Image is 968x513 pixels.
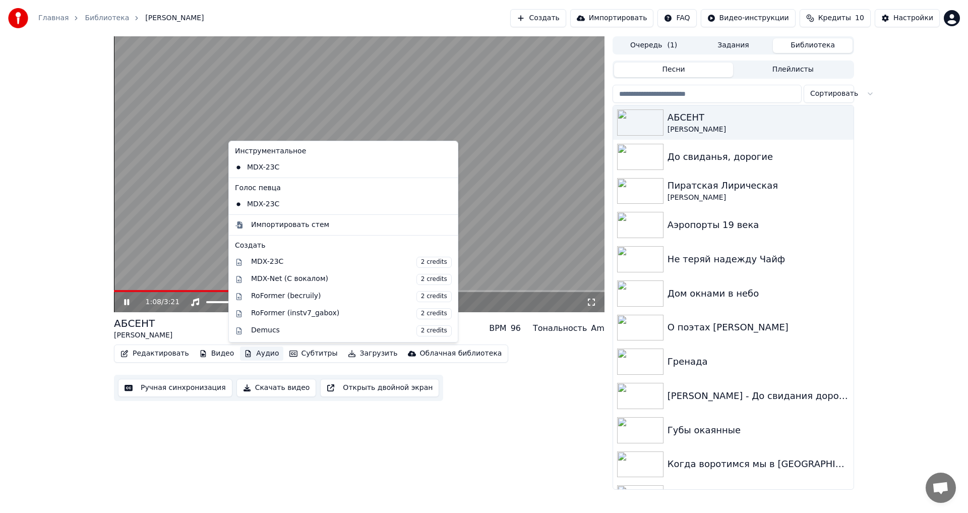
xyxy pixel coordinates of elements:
[614,63,734,77] button: Песни
[116,347,193,361] button: Редактировать
[231,143,456,159] div: Инструментальное
[926,473,956,503] div: Открытый чат
[893,13,933,23] div: Настройки
[146,297,170,307] div: /
[810,89,858,99] span: Сортировать
[240,347,283,361] button: Аудио
[8,8,28,28] img: youka
[570,9,654,27] button: Импортировать
[38,13,204,23] nav: breadcrumb
[38,13,69,23] a: Главная
[145,13,204,23] span: [PERSON_NAME]
[236,379,317,397] button: Скачать видео
[668,193,850,203] div: [PERSON_NAME]
[591,322,604,334] div: Am
[344,347,402,361] button: Загрузить
[701,9,796,27] button: Видео-инструкции
[251,308,452,319] div: RoFormer (instv7_gabox)
[668,125,850,135] div: [PERSON_NAME]
[668,355,850,369] div: Гренада
[416,308,452,319] span: 2 credits
[416,291,452,302] span: 2 credits
[668,389,850,403] div: [PERSON_NAME] - До свидания дорогие
[614,38,694,53] button: Очередь
[668,423,850,437] div: Губы окаянные
[146,297,161,307] span: 1:08
[668,287,850,301] div: Дом окнами в небо
[251,291,452,302] div: RoFormer (becruily)
[668,320,850,334] div: О поэтах [PERSON_NAME]
[231,196,441,212] div: MDX-23C
[668,252,850,266] div: Не теряй надежду Чайф
[668,110,850,125] div: АБСЕНТ
[416,257,452,268] span: 2 credits
[285,347,342,361] button: Субтитры
[231,180,456,196] div: Голос певца
[733,63,853,77] button: Плейлисты
[195,347,238,361] button: Видео
[85,13,129,23] a: Библиотека
[118,379,232,397] button: Ручная синхронизация
[420,349,502,359] div: Облачная библиотека
[235,241,452,251] div: Создать
[800,9,871,27] button: Кредиты10
[668,179,850,193] div: Пиратская Лирическая
[416,274,452,285] span: 2 credits
[114,316,172,330] div: АБСЕНТ
[855,13,864,23] span: 10
[251,220,329,230] div: Импортировать стем
[114,330,172,340] div: [PERSON_NAME]
[694,38,773,53] button: Задания
[489,322,506,334] div: BPM
[251,325,452,336] div: Demucs
[773,38,853,53] button: Библиотека
[251,257,452,268] div: MDX-23C
[320,379,439,397] button: Открыть двойной экран
[667,40,677,50] span: ( 1 )
[510,9,566,27] button: Создать
[231,159,441,176] div: MDX-23C
[657,9,696,27] button: FAQ
[164,297,179,307] span: 3:21
[416,325,452,336] span: 2 credits
[875,9,940,27] button: Настройки
[668,150,850,164] div: До свиданья, дорогие
[668,218,850,232] div: Аэропорты 19 века
[818,13,851,23] span: Кредиты
[511,322,521,334] div: 96
[533,322,587,334] div: Тональность
[251,274,452,285] div: MDX-Net (С вокалом)
[668,457,850,471] div: Когда воротимся мы в [GEOGRAPHIC_DATA]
